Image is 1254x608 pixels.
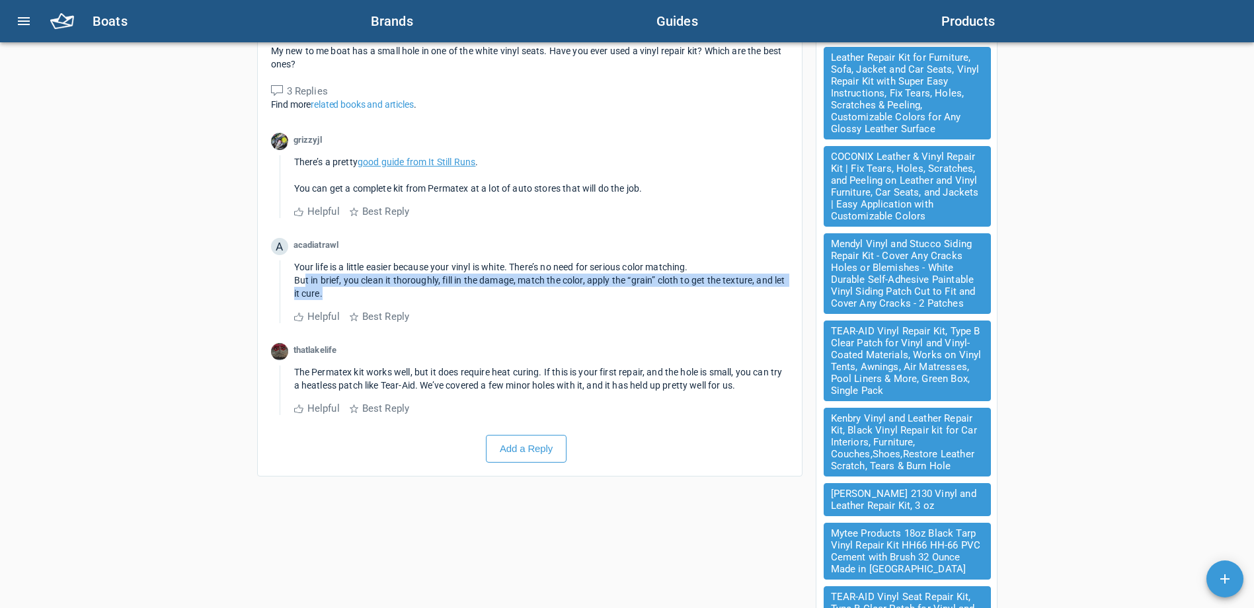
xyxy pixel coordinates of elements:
[294,313,303,321] img: thumbsup_outline-ee0aa536bca7ab51368ebf2f2a1f703a.digested.svg
[371,11,656,32] h6: Brands
[311,99,413,110] a: related books and articles
[271,85,283,96] img: reply_medium-76a9a4f244e009b795ea97e2ccc54d13.digested.svg
[294,262,688,272] span: Your life is a little easier because your vinyl is white. There’s no need for serious color match...
[307,311,340,323] span: Helpful
[271,46,784,69] span: My new to me boat has a small hole in one of the white vinyl seats. Have you ever used a vinyl re...
[831,527,981,575] a: Mytee Products 18oz Black Tarp Vinyl Repair Kit HH66 HH-66 PVC Cement with Brush 32 Ounce Made in...
[294,345,337,355] span: thatlakelife
[294,367,785,391] span: The Permatex kit works well, but it does require heat curing. If this is your first repair, and t...
[831,52,980,135] a: Leather Repair Kit for Furniture, Sofa, Jacket and Car Seats, Vinyl Repair Kit with Super Easy In...
[294,240,339,250] span: acadiatrawl
[350,208,358,216] img: star_outline-80eb411607ba5ab6417fc7d8fb0618c2.digested.svg
[1206,560,1243,597] button: Add content actions
[50,13,74,29] img: logo-nav-a1ce161ba1cfa1de30d27ffaf15bf0db.digested.png
[362,311,410,323] span: Best Reply
[831,151,979,222] a: COCONIX Leather & Vinyl Repair Kit | Fix Tears, Holes, Scratches, and Peeling on Leather and Viny...
[656,11,941,32] h6: Guides
[8,5,40,37] button: menu
[941,11,1238,32] h6: Products
[350,404,358,413] img: star_outline-80eb411607ba5ab6417fc7d8fb0618c2.digested.svg
[475,157,478,167] span: .
[294,404,303,413] img: thumbsup_outline-ee0aa536bca7ab51368ebf2f2a1f703a.digested.svg
[307,402,340,414] span: Helpful
[271,238,288,255] span: A
[294,157,358,167] span: There’s a pretty
[831,325,982,397] a: TEAR-AID Vinyl Repair Kit, Type B Clear Patch for Vinyl and Vinyl-Coated Materials, Works on Viny...
[294,208,303,216] img: thumbsup_outline-ee0aa536bca7ab51368ebf2f2a1f703a.digested.svg
[42,5,82,37] button: home
[93,11,371,32] h6: Boats
[486,435,567,463] button: Add a Reply
[294,183,643,194] span: You can get a complete kit from Permatex at a lot of auto stores that will do the job.
[358,157,475,167] a: good guide from It Still Runs
[831,412,977,472] a: Kenbry Vinyl and Leather Repair Kit, Black Vinyl Repair kit for Car Interiors, Furniture, Couches...
[271,98,789,111] p: Find more .
[294,275,787,299] span: But in brief, you clean it thoroughly, fill in the damage, match the color, apply the “grain” clo...
[287,85,328,97] span: 3 Replies
[831,488,976,512] a: [PERSON_NAME] 2130 Vinyl and Leather Repair Kit, 3 oz
[294,135,322,145] span: grizzyjl
[307,206,340,217] span: Helpful
[350,313,358,321] img: star_outline-80eb411607ba5ab6417fc7d8fb0618c2.digested.svg
[831,238,976,309] a: Mendyl Vinyl and Stucco Siding Repair Kit - Cover Any Cracks Holes or Blemishes - White Durable S...
[362,206,410,217] span: Best Reply
[362,402,410,414] span: Best Reply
